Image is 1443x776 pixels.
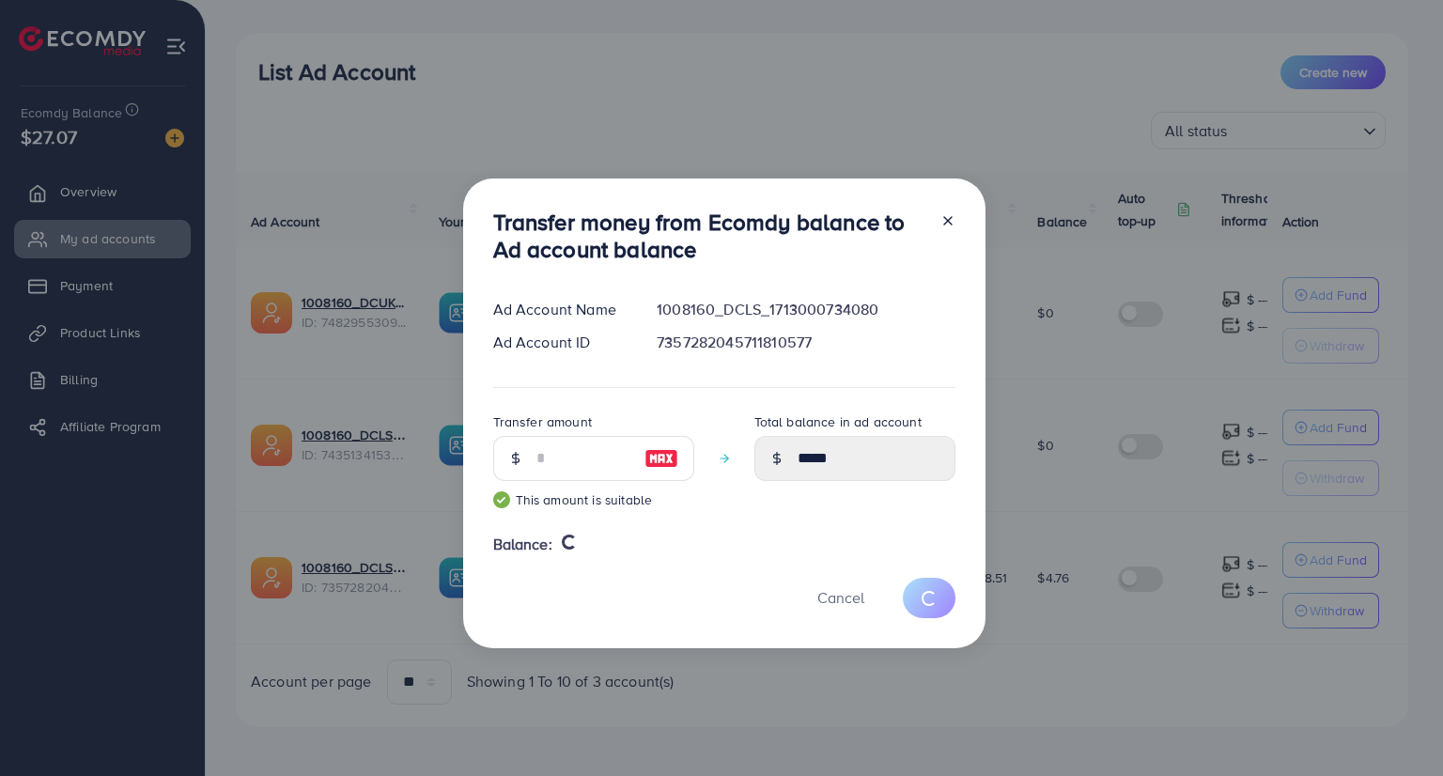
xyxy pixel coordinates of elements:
[817,587,864,608] span: Cancel
[478,332,643,353] div: Ad Account ID
[493,491,510,508] img: guide
[1363,691,1429,762] iframe: Chat
[493,534,552,555] span: Balance:
[642,299,970,320] div: 1008160_DCLS_1713000734080
[642,332,970,353] div: 7357282045711810577
[644,447,678,470] img: image
[493,490,694,509] small: This amount is suitable
[478,299,643,320] div: Ad Account Name
[794,578,888,618] button: Cancel
[493,209,925,263] h3: Transfer money from Ecomdy balance to Ad account balance
[493,412,592,431] label: Transfer amount
[754,412,922,431] label: Total balance in ad account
